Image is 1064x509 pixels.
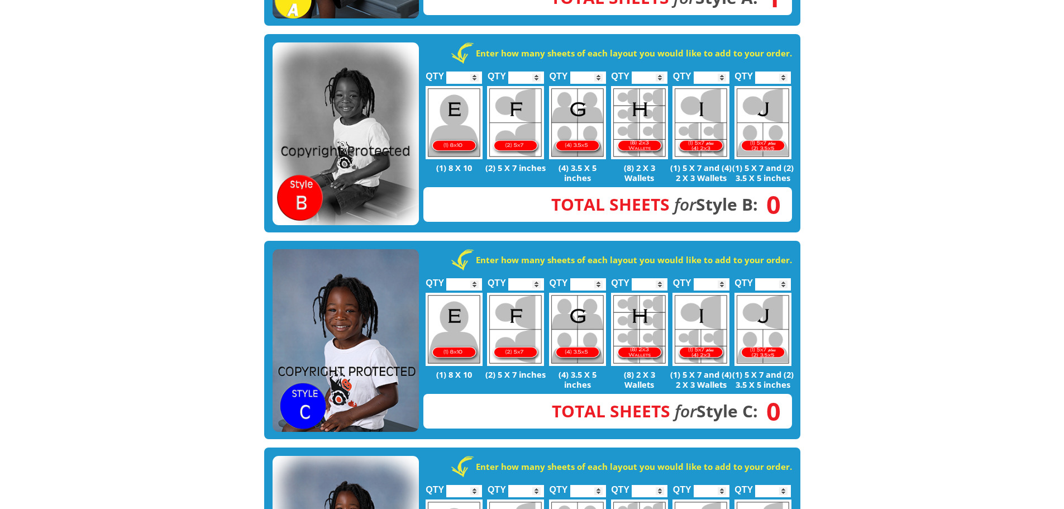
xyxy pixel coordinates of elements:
[673,473,691,500] label: QTY
[611,266,629,293] label: QTY
[758,405,781,417] span: 0
[488,266,506,293] label: QTY
[547,369,609,389] p: (4) 3.5 X 5 inches
[476,461,792,472] strong: Enter how many sheets of each layout you would like to add to your order.
[550,59,568,87] label: QTY
[670,163,732,183] p: (1) 5 X 7 and (4) 2 X 3 Wallets
[552,399,758,422] strong: Style C:
[734,266,753,293] label: QTY
[488,473,506,500] label: QTY
[273,42,419,226] img: STYLE B
[485,163,547,173] p: (2) 5 X 7 inches
[551,193,670,216] span: Total Sheets
[734,59,753,87] label: QTY
[426,293,483,366] img: E
[426,86,483,159] img: E
[672,293,729,366] img: I
[608,369,670,389] p: (8) 2 X 3 Wallets
[426,266,444,293] label: QTY
[734,86,791,159] img: J
[611,293,668,366] img: H
[608,163,670,183] p: (8) 2 X 3 Wallets
[487,86,544,159] img: F
[672,86,729,159] img: I
[547,163,609,183] p: (4) 3.5 X 5 inches
[611,473,629,500] label: QTY
[426,473,444,500] label: QTY
[485,369,547,379] p: (2) 5 X 7 inches
[550,473,568,500] label: QTY
[423,369,485,379] p: (1) 8 X 10
[476,254,792,265] strong: Enter how many sheets of each layout you would like to add to your order.
[673,59,691,87] label: QTY
[550,266,568,293] label: QTY
[488,59,506,87] label: QTY
[611,59,629,87] label: QTY
[732,163,794,183] p: (1) 5 X 7 and (2) 3.5 X 5 inches
[423,163,485,173] p: (1) 8 X 10
[476,47,792,59] strong: Enter how many sheets of each layout you would like to add to your order.
[670,369,732,389] p: (1) 5 X 7 and (4) 2 X 3 Wallets
[552,399,670,422] span: Total Sheets
[611,86,668,159] img: H
[758,198,781,211] span: 0
[551,193,758,216] strong: Style B:
[674,193,696,216] em: for
[549,293,606,366] img: G
[673,266,691,293] label: QTY
[487,293,544,366] img: F
[549,86,606,159] img: G
[734,293,791,366] img: J
[675,399,696,422] em: for
[273,249,419,432] img: STYLE C
[426,59,444,87] label: QTY
[734,473,753,500] label: QTY
[732,369,794,389] p: (1) 5 X 7 and (2) 3.5 X 5 inches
